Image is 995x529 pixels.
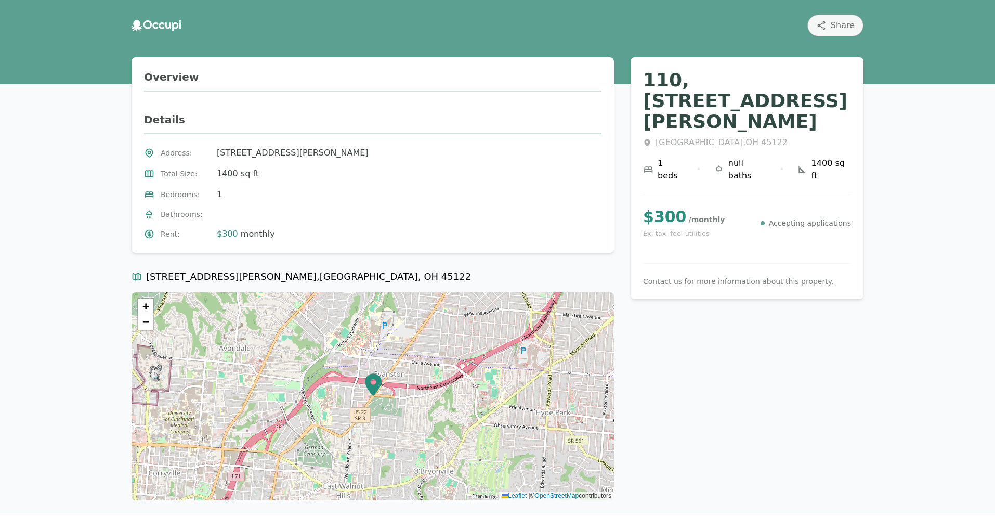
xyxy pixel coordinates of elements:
[807,15,863,36] button: Share
[643,208,725,226] p: $ 300
[656,136,788,149] span: [GEOGRAPHIC_DATA] , OH 45122
[643,70,851,132] h1: 110, [STREET_ADDRESS][PERSON_NAME]
[658,157,684,182] span: 1 beds
[728,157,767,182] span: null baths
[132,269,614,292] h3: [STREET_ADDRESS][PERSON_NAME] , [GEOGRAPHIC_DATA] , OH 45122
[161,209,211,220] span: Bathrooms :
[161,229,211,239] span: Rent :
[142,300,149,313] span: +
[689,215,725,224] span: / monthly
[779,163,784,176] div: •
[217,229,238,239] span: $300
[696,163,701,176] div: •
[161,169,211,179] span: Total Size :
[643,276,851,287] p: Contact us for more information about this property.
[138,314,153,330] a: Zoom out
[217,147,369,159] span: [STREET_ADDRESS][PERSON_NAME]
[529,492,530,499] span: |
[769,218,851,228] p: Accepting applications
[535,492,579,499] a: OpenStreetMap
[142,315,149,328] span: −
[217,167,259,180] span: 1400 sq ft
[238,229,275,239] span: monthly
[365,373,382,396] img: Marker
[643,228,725,238] small: Ex. tax, fee, utilities
[161,189,211,200] span: Bedrooms :
[217,188,222,201] span: 1
[499,492,614,500] div: © contributors
[144,70,601,92] h2: Overview
[502,492,527,499] a: Leaflet
[831,19,855,32] span: Share
[138,299,153,314] a: Zoom in
[144,112,601,134] h2: Details
[161,148,211,158] span: Address :
[811,157,851,182] span: 1400 sq ft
